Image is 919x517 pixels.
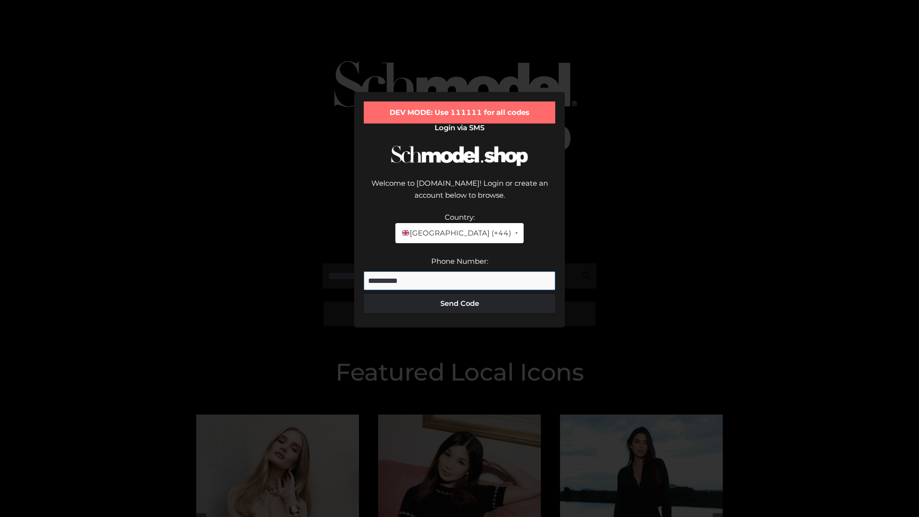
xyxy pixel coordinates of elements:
[364,177,555,211] div: Welcome to [DOMAIN_NAME]! Login or create an account below to browse.
[431,257,488,266] label: Phone Number:
[388,137,531,175] img: Schmodel Logo
[401,227,511,239] span: [GEOGRAPHIC_DATA] (+44)
[445,213,475,222] label: Country:
[364,294,555,313] button: Send Code
[364,101,555,124] div: DEV MODE: Use 111111 for all codes
[364,124,555,132] h2: Login via SMS
[402,229,409,236] img: 🇬🇧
